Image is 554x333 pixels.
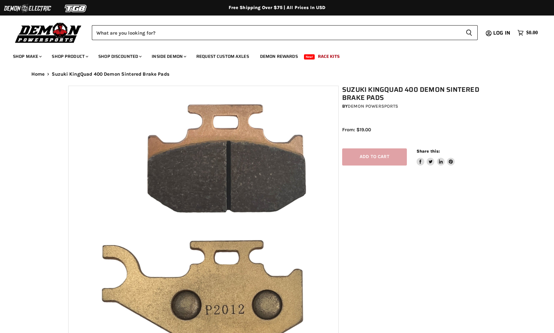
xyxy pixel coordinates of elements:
h1: Suzuki KingQuad 400 Demon Sintered Brake Pads [342,86,490,102]
a: Home [31,71,45,77]
a: Shop Discounted [93,50,146,63]
a: Demon Rewards [255,50,303,63]
span: Log in [493,29,510,37]
form: Product [92,25,478,40]
img: TGB Logo 2 [52,2,100,15]
a: Request Custom Axles [191,50,254,63]
a: Inside Demon [147,50,190,63]
button: Search [461,25,478,40]
img: Demon Powersports [13,21,84,44]
nav: Breadcrumbs [18,71,536,77]
span: New! [304,54,315,59]
a: $0.00 [514,28,541,38]
span: From: $19.00 [342,127,371,133]
a: Log in [490,30,514,36]
a: Shop Make [8,50,46,63]
ul: Main menu [8,47,536,63]
div: by [342,103,490,110]
a: Demon Powersports [348,103,398,109]
a: Shop Product [47,50,92,63]
span: Suzuki KingQuad 400 Demon Sintered Brake Pads [52,71,169,77]
aside: Share this: [417,148,455,166]
span: $0.00 [526,30,538,36]
span: Share this: [417,149,440,154]
img: Demon Electric Logo 2 [3,2,52,15]
input: Search [92,25,461,40]
div: Free Shipping Over $75 | All Prices In USD [18,5,536,11]
a: Race Kits [313,50,344,63]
